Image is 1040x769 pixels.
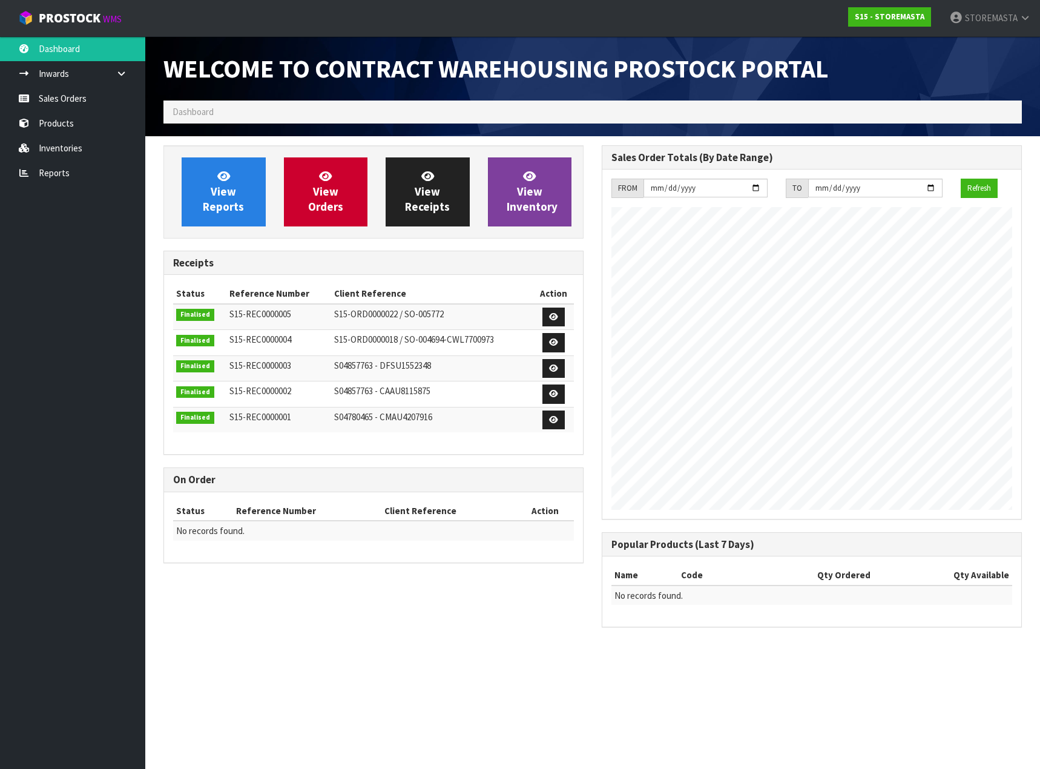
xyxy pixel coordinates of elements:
th: Status [173,284,226,303]
th: Action [533,284,574,303]
span: Finalised [176,309,214,321]
td: No records found. [173,521,574,540]
td: No records found. [611,586,1012,605]
span: Finalised [176,412,214,424]
th: Qty Available [874,566,1012,585]
span: S15-REC0000001 [229,411,291,423]
span: View Orders [308,169,343,214]
th: Code [678,566,740,585]
button: Refresh [961,179,998,198]
a: ViewInventory [488,157,572,226]
span: View Reports [203,169,244,214]
span: S15-ORD0000022 / SO-005772 [334,308,444,320]
h3: Receipts [173,257,574,269]
a: ViewReceipts [386,157,470,226]
th: Client Reference [381,501,516,521]
span: Finalised [176,386,214,398]
th: Qty Ordered [740,566,874,585]
a: ViewReports [182,157,266,226]
th: Name [611,566,678,585]
img: cube-alt.png [18,10,33,25]
span: S04857763 - CAAU8115875 [334,385,430,397]
span: S04857763 - DFSU1552348 [334,360,431,371]
span: S15-REC0000004 [229,334,291,345]
span: Welcome to Contract Warehousing ProStock Portal [163,53,829,84]
span: Finalised [176,360,214,372]
span: View Inventory [507,169,558,214]
span: S15-REC0000003 [229,360,291,371]
h3: On Order [173,474,574,486]
span: S04780465 - CMAU4207916 [334,411,432,423]
div: TO [786,179,808,198]
span: Finalised [176,335,214,347]
th: Reference Number [233,501,381,521]
span: ProStock [39,10,100,26]
th: Client Reference [331,284,533,303]
span: S15-REC0000002 [229,385,291,397]
th: Reference Number [226,284,331,303]
strong: S15 - STOREMASTA [855,12,924,22]
th: Action [516,501,574,521]
a: ViewOrders [284,157,368,226]
span: View Receipts [405,169,450,214]
th: Status [173,501,233,521]
div: FROM [611,179,643,198]
span: S15-ORD0000018 / SO-004694-CWL7700973 [334,334,494,345]
span: S15-REC0000005 [229,308,291,320]
small: WMS [103,13,122,25]
span: Dashboard [173,106,214,117]
h3: Popular Products (Last 7 Days) [611,539,1012,550]
span: STOREMASTA [965,12,1018,24]
h3: Sales Order Totals (By Date Range) [611,152,1012,163]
